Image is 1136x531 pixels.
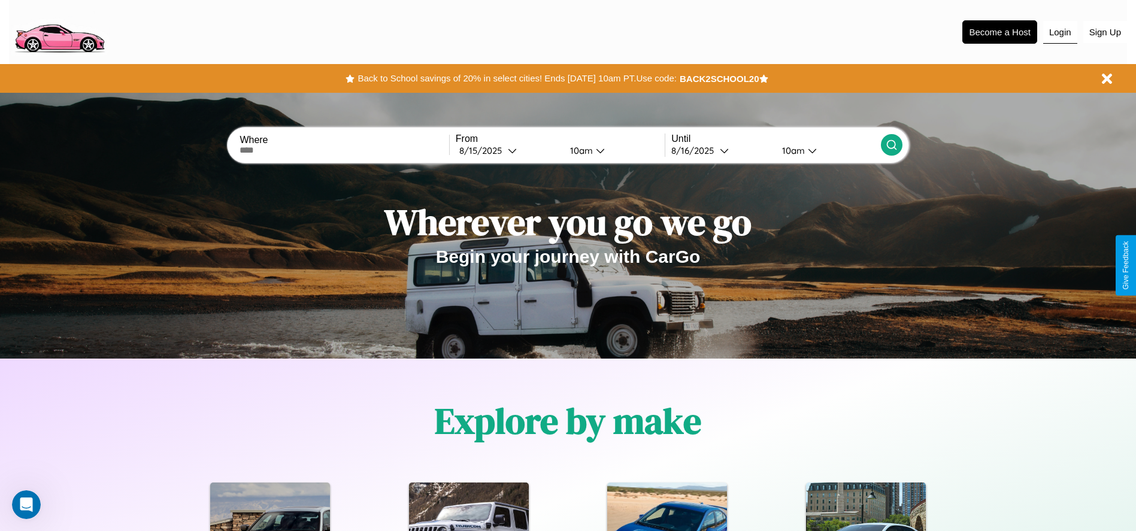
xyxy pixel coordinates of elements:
div: Give Feedback [1122,241,1130,290]
div: 10am [776,145,808,156]
label: Until [671,133,880,144]
button: Become a Host [962,20,1037,44]
button: Login [1043,21,1077,44]
label: Where [240,135,449,145]
iframe: Intercom live chat [12,490,41,519]
button: Sign Up [1083,21,1127,43]
h1: Explore by make [435,396,701,445]
button: Back to School savings of 20% in select cities! Ends [DATE] 10am PT.Use code: [355,70,679,87]
b: BACK2SCHOOL20 [680,74,759,84]
label: From [456,133,665,144]
img: logo [9,6,110,56]
div: 8 / 16 / 2025 [671,145,720,156]
button: 10am [773,144,881,157]
button: 8/15/2025 [456,144,561,157]
div: 10am [564,145,596,156]
button: 10am [561,144,665,157]
div: 8 / 15 / 2025 [459,145,508,156]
